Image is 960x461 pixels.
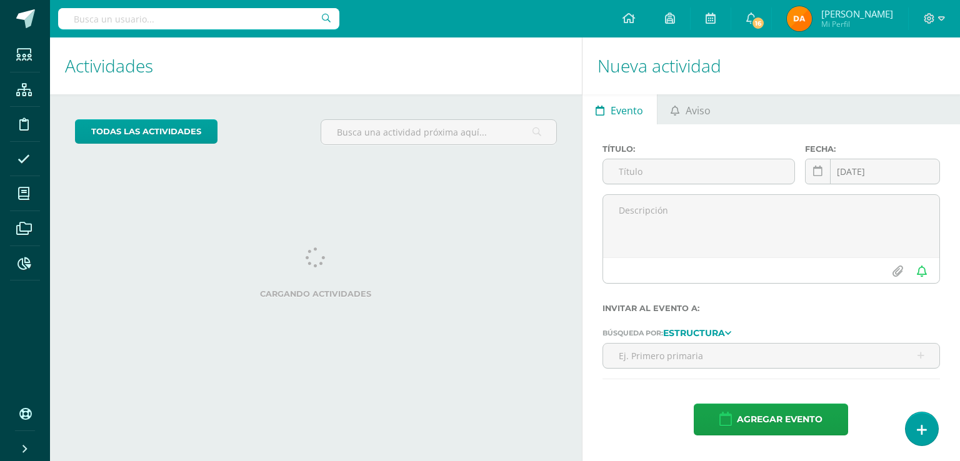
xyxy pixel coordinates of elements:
span: [PERSON_NAME] [821,7,893,20]
span: Evento [611,96,643,126]
span: Búsqueda por: [602,329,663,337]
a: Estructura [663,328,731,337]
label: Cargando actividades [75,289,557,299]
input: Busca una actividad próxima aquí... [321,120,556,144]
a: Aviso [657,94,724,124]
label: Invitar al evento a: [602,304,940,313]
a: todas las Actividades [75,119,217,144]
label: Título: [602,144,796,154]
input: Busca un usuario... [58,8,339,29]
h1: Nueva actividad [597,37,945,94]
span: 16 [751,16,765,30]
span: Agregar evento [737,404,822,435]
h1: Actividades [65,37,567,94]
label: Fecha: [805,144,940,154]
a: Evento [582,94,657,124]
img: 82a5943632aca8211823fb2e9800a6c1.png [787,6,812,31]
button: Agregar evento [694,404,848,435]
input: Título [603,159,795,184]
input: Fecha de entrega [806,159,939,184]
input: Ej. Primero primaria [603,344,939,368]
span: Mi Perfil [821,19,893,29]
span: Aviso [686,96,711,126]
strong: Estructura [663,327,725,339]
